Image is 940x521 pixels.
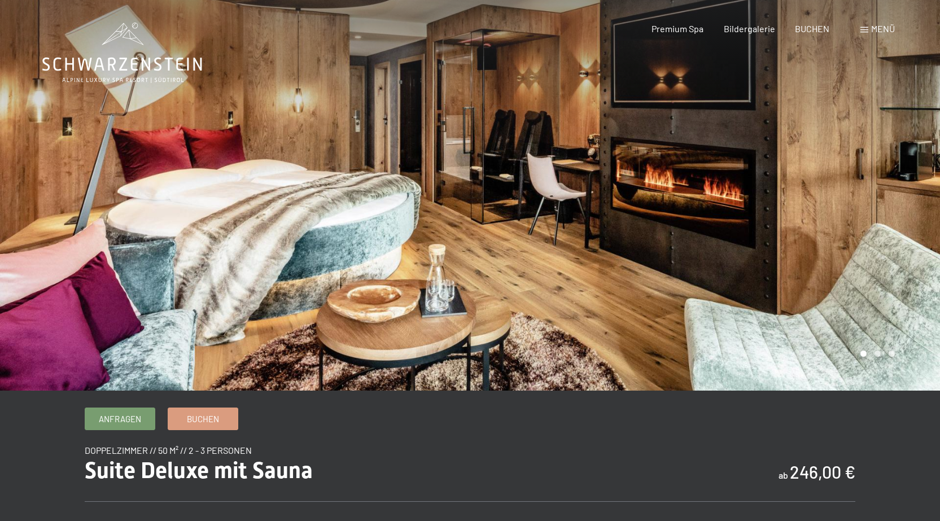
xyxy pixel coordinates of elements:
span: Menü [871,23,895,34]
a: Premium Spa [652,23,703,34]
span: ab [779,470,788,480]
a: BUCHEN [795,23,829,34]
span: Doppelzimmer // 50 m² // 2 - 3 Personen [85,445,252,456]
a: Bildergalerie [724,23,775,34]
span: Buchen [187,413,219,425]
span: Anfragen [99,413,141,425]
span: Suite Deluxe mit Sauna [85,457,313,484]
b: 246,00 € [790,462,855,482]
a: Anfragen [85,408,155,430]
a: Buchen [168,408,238,430]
